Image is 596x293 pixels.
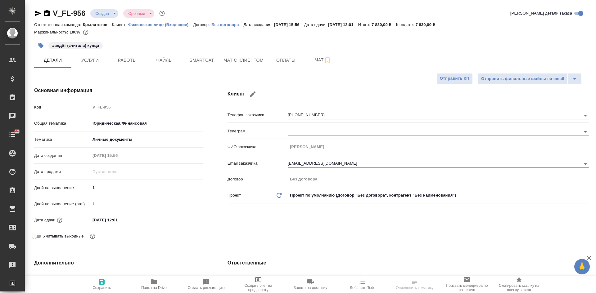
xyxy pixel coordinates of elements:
p: ФИО заказчика [228,144,288,150]
button: Определить тематику [389,276,441,293]
button: Скопировать ссылку для ЯМессенджера [34,10,42,17]
button: Добавить тэг [34,39,48,52]
p: Дней на выполнение [34,185,90,191]
span: Создать счет на предоплату [236,283,281,292]
div: split button [478,73,582,84]
input: ✎ Введи что-нибудь [90,183,203,192]
input: Пустое поле [90,167,145,176]
a: 12 [2,127,23,142]
p: Email заказчика [228,160,288,166]
span: Оплаты [271,56,301,64]
span: Призвать менеджера по развитию [445,283,489,292]
p: [DATE] 12:01 [328,22,358,27]
button: Добавить Todo [336,276,389,293]
p: К оплате: [396,22,416,27]
p: Дата создания [34,153,90,159]
span: Скопировать ссылку на оценку заказа [497,283,541,292]
p: Дата сдачи: [304,22,328,27]
span: Учитывать выходные [43,233,84,239]
span: Детали [38,56,68,64]
button: Open [581,160,590,168]
p: Договор: [193,22,211,27]
button: Сохранить [76,276,128,293]
span: 🙏 [577,260,587,273]
div: Проект по умолчанию (Договор "Без договора", контрагент "Без наименования") [288,190,589,201]
input: ✎ Введи что-нибудь [90,215,145,224]
p: 100% [70,30,82,34]
input: Пустое поле [288,175,589,184]
h4: Дополнительно [34,259,203,267]
span: 12 [11,128,23,135]
p: 7 830,00 ₽ [415,22,440,27]
input: Пустое поле [90,151,145,160]
p: Дата сдачи [34,217,56,223]
button: Отправить КП [436,73,473,84]
p: Ответственная команда: [34,22,83,27]
button: 0.00 RUB; [82,28,90,36]
button: Отправить финальные файлы на email [478,73,568,84]
a: V_FL-956 [53,9,85,17]
button: Скопировать ссылку [43,10,51,17]
svg: Подписаться [324,56,331,64]
p: Крылатское [83,22,112,27]
input: Пустое поле [90,275,203,284]
span: Работы [112,56,142,64]
button: Если добавить услуги и заполнить их объемом, то дата рассчитается автоматически [56,216,64,224]
span: Папка на Drive [141,286,167,290]
button: Создать счет на предоплату [232,276,284,293]
a: Без договора [211,22,244,27]
span: Добавить Todo [350,286,375,290]
h4: Клиент [228,87,589,102]
p: Маржинальность: [34,30,70,34]
a: Физическое лицо (Входящие) [128,22,193,27]
span: [PERSON_NAME] детали заказа [510,10,572,16]
button: Призвать менеджера по развитию [441,276,493,293]
div: Личные документы [90,134,203,145]
p: Клиент: [112,22,128,27]
p: 7 830,00 ₽ [372,22,396,27]
p: Договор [228,176,288,182]
div: Юридическая/Финансовая [90,118,203,129]
span: Определить тематику [396,286,433,290]
span: Отправить КП [440,75,469,82]
button: Папка на Drive [128,276,180,293]
div: Создан [90,9,118,18]
h4: Ответственные [228,259,589,267]
span: Сохранить [93,286,111,290]
button: Open [581,127,590,136]
p: Телефон заказчика [228,112,288,118]
p: Дата продажи [34,169,90,175]
span: Услуги [75,56,105,64]
p: Дней на выполнение (авт.) [34,201,90,207]
p: Тематика [34,136,90,143]
span: Отправить финальные файлы на email [481,75,564,82]
input: Пустое поле [288,142,589,151]
h4: Основная информация [34,87,203,94]
p: Код [34,104,90,110]
div: Создан [123,9,154,18]
p: Дата создания: [244,22,274,27]
p: Проект [228,192,241,198]
p: Телеграм [228,128,288,134]
button: Заявка на доставку [284,276,336,293]
span: Файлы [150,56,179,64]
button: Open [581,111,590,120]
span: Создать рекламацию [188,286,225,290]
span: Smartcat [187,56,217,64]
button: 🙏 [574,259,590,274]
button: Доп статусы указывают на важность/срочность заказа [158,9,166,17]
p: [DATE] 15:56 [274,22,304,27]
button: Создать рекламацию [180,276,232,293]
span: Чат с клиентом [224,56,264,64]
p: Общая тематика [34,120,90,127]
span: ведёт (считала) кунца [48,42,103,48]
input: Пустое поле [90,103,203,112]
span: Чат [308,56,338,64]
span: Заявка на доставку [294,286,327,290]
p: #ведёт (считала) кунца [52,42,99,49]
button: Срочный [126,11,147,16]
button: Скопировать ссылку на оценку заказа [493,276,545,293]
input: Пустое поле [90,199,203,208]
